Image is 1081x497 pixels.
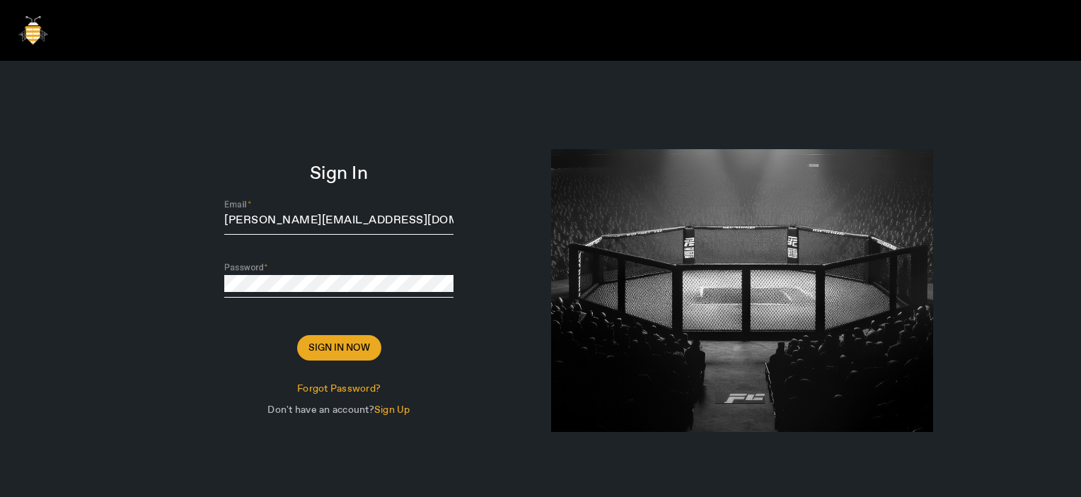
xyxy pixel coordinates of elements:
[297,335,381,361] button: Sign In Now
[11,9,55,52] img: bigbee-logo.png
[310,167,368,181] span: Sign In
[224,262,264,272] mat-label: Password
[374,404,410,416] span: Sign Up
[224,199,247,209] mat-label: Email
[267,404,374,416] span: Don't have an account?
[308,341,370,355] span: Sign In Now
[297,382,381,396] span: Forgot Password?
